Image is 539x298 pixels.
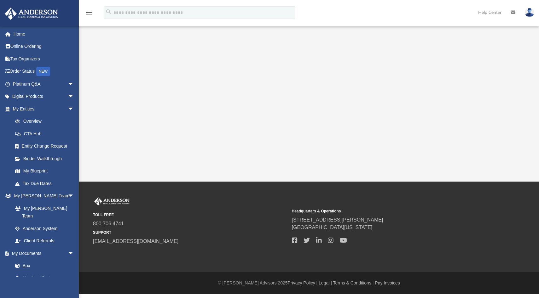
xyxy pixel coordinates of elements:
[36,67,50,76] div: NEW
[68,78,80,91] span: arrow_drop_down
[4,40,84,53] a: Online Ordering
[4,247,80,260] a: My Documentsarrow_drop_down
[93,212,287,218] small: TOLL FREE
[292,225,373,230] a: [GEOGRAPHIC_DATA][US_STATE]
[4,65,84,78] a: Order StatusNEW
[9,272,80,284] a: Meeting Minutes
[4,90,84,103] a: Digital Productsarrow_drop_down
[9,127,84,140] a: CTA Hub
[68,103,80,115] span: arrow_drop_down
[105,8,112,15] i: search
[9,202,77,222] a: My [PERSON_NAME] Team
[9,165,80,177] a: My Blueprint
[292,217,383,222] a: [STREET_ADDRESS][PERSON_NAME]
[68,247,80,260] span: arrow_drop_down
[288,280,318,285] a: Privacy Policy |
[3,8,60,20] img: Anderson Advisors Platinum Portal
[4,53,84,65] a: Tax Organizers
[93,239,178,244] a: [EMAIL_ADDRESS][DOMAIN_NAME]
[93,230,287,235] small: SUPPORT
[9,235,80,247] a: Client Referrals
[9,115,84,128] a: Overview
[93,221,124,226] a: 800.706.4741
[4,190,80,202] a: My [PERSON_NAME] Teamarrow_drop_down
[9,177,84,190] a: Tax Due Dates
[9,260,77,272] a: Box
[68,190,80,203] span: arrow_drop_down
[9,140,84,153] a: Entity Change Request
[79,280,539,286] div: © [PERSON_NAME] Advisors 2025
[333,280,374,285] a: Terms & Conditions |
[4,28,84,40] a: Home
[85,12,93,16] a: menu
[292,208,486,214] small: Headquarters & Operations
[93,197,131,205] img: Anderson Advisors Platinum Portal
[319,280,332,285] a: Legal |
[85,9,93,16] i: menu
[525,8,534,17] img: User Pic
[4,78,84,90] a: Platinum Q&Aarrow_drop_down
[9,152,84,165] a: Binder Walkthrough
[4,103,84,115] a: My Entitiesarrow_drop_down
[68,90,80,103] span: arrow_drop_down
[375,280,400,285] a: Pay Invoices
[9,222,80,235] a: Anderson System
